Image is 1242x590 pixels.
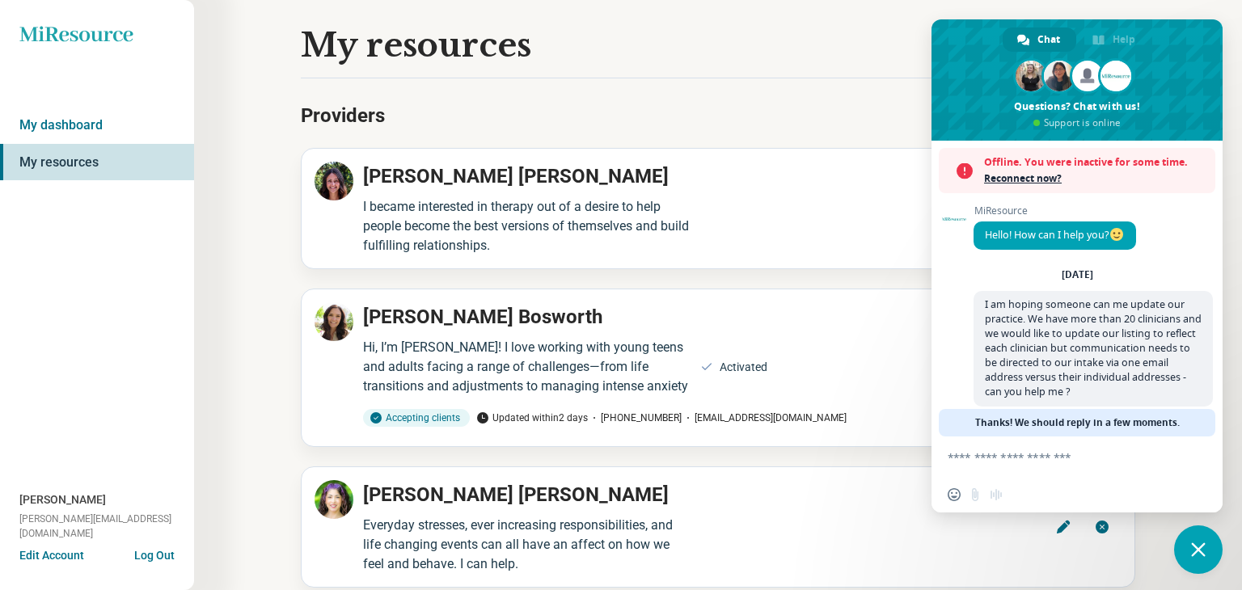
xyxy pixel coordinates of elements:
[1003,27,1076,52] div: Chat
[588,411,682,425] span: [PHONE_NUMBER]
[984,154,1207,171] span: Offline. You were inactive for some time.
[363,516,691,574] div: Everyday stresses, ever increasing responsibilities, and life changing events can all have an aff...
[984,171,1207,187] span: Reconnect now?
[975,409,1180,436] span: Thanks! We should reply in a few moments.
[948,488,961,501] span: Insert an emoji
[985,297,1202,398] span: I am hoping someone can me update our practice. We have more than 20 clinicians and we would like...
[363,302,602,331] p: [PERSON_NAME] Bosworth
[1037,27,1060,52] span: Chat
[985,228,1125,242] span: Hello! How can I help you?
[974,205,1136,217] span: MiResource
[720,359,767,376] div: Activated
[301,101,385,130] h2: Providers
[1062,270,1093,280] div: [DATE]
[301,27,531,64] h1: My resources
[476,411,588,425] span: Updated within 2 days
[363,480,669,509] p: [PERSON_NAME] [PERSON_NAME]
[1174,525,1223,574] div: Close chat
[19,512,194,541] span: [PERSON_NAME][EMAIL_ADDRESS][DOMAIN_NAME]
[134,547,175,560] button: Log Out
[948,450,1171,465] textarea: Compose your message...
[363,338,691,396] div: Hi, I’m [PERSON_NAME]! I love working with young teens and adults facing a range of challenges—fr...
[19,491,106,508] span: [PERSON_NAME]
[363,409,470,427] div: Accepting clients
[363,162,669,191] p: [PERSON_NAME] [PERSON_NAME]
[682,411,847,425] span: [EMAIL_ADDRESS][DOMAIN_NAME]
[363,197,691,255] div: I became interested in therapy out of a desire to help people become the best versions of themsel...
[19,547,84,564] button: Edit Account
